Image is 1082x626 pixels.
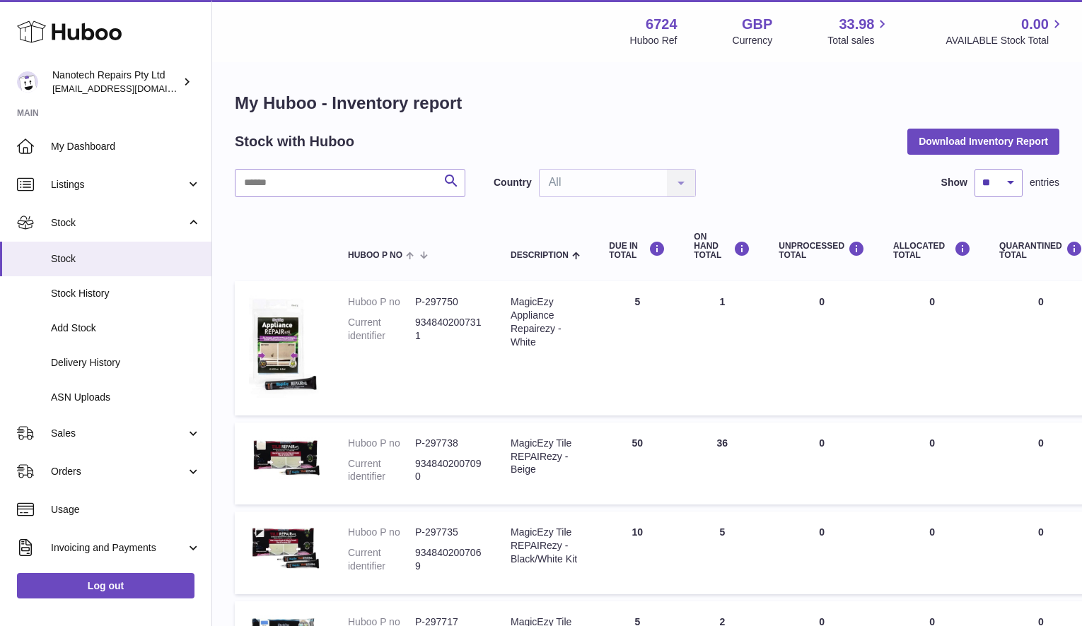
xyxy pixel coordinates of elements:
[51,356,201,370] span: Delivery History
[511,295,581,349] div: MagicEzy Appliance Repairezy - White
[879,281,985,415] td: 0
[51,321,201,335] span: Add Stock
[348,457,415,484] dt: Current identifier
[52,69,180,95] div: Nanotech Repairs Pty Ltd
[348,437,415,450] dt: Huboo P no
[17,71,38,93] img: info@nanotechrepairs.com
[609,241,665,260] div: DUE IN TOTAL
[51,427,186,440] span: Sales
[879,512,985,594] td: 0
[51,140,201,153] span: My Dashboard
[51,465,186,478] span: Orders
[17,573,194,598] a: Log out
[249,526,320,571] img: product image
[51,216,186,230] span: Stock
[235,132,354,151] h2: Stock with Huboo
[941,176,967,189] label: Show
[415,316,482,343] dd: 9348402007311
[733,34,773,47] div: Currency
[595,281,680,415] td: 5
[415,295,482,309] dd: P-297750
[680,423,764,505] td: 36
[249,295,320,398] img: product image
[827,15,890,47] a: 33.98 Total sales
[946,15,1065,47] a: 0.00 AVAILABLE Stock Total
[1038,296,1044,307] span: 0
[51,252,201,266] span: Stock
[511,526,581,566] div: MagicEzy Tile REPAIRezy - Black/White Kit
[348,251,402,260] span: Huboo P no
[51,391,201,404] span: ASN Uploads
[1038,526,1044,538] span: 0
[595,512,680,594] td: 10
[1030,176,1059,189] span: entries
[415,437,482,450] dd: P-297738
[249,437,320,481] img: product image
[680,512,764,594] td: 5
[348,546,415,573] dt: Current identifier
[415,526,482,539] dd: P-297735
[235,92,1059,114] h1: My Huboo - Inventory report
[348,316,415,343] dt: Current identifier
[779,241,865,260] div: UNPROCESSED Total
[51,541,186,555] span: Invoicing and Payments
[893,241,971,260] div: ALLOCATED Total
[1038,437,1044,449] span: 0
[415,457,482,484] dd: 9348402007090
[646,15,677,34] strong: 6724
[879,423,985,505] td: 0
[839,15,874,34] span: 33.98
[742,15,772,34] strong: GBP
[764,512,879,594] td: 0
[946,34,1065,47] span: AVAILABLE Stock Total
[630,34,677,47] div: Huboo Ref
[51,503,201,516] span: Usage
[51,178,186,191] span: Listings
[415,546,482,573] dd: 9348402007069
[494,176,532,189] label: Country
[51,287,201,300] span: Stock History
[511,437,581,477] div: MagicEzy Tile REPAIRezy - Beige
[764,281,879,415] td: 0
[1021,15,1049,34] span: 0.00
[680,281,764,415] td: 1
[52,83,208,94] span: [EMAIL_ADDRESS][DOMAIN_NAME]
[348,526,415,539] dt: Huboo P no
[827,34,890,47] span: Total sales
[764,423,879,505] td: 0
[907,129,1059,154] button: Download Inventory Report
[511,251,569,260] span: Description
[348,295,415,309] dt: Huboo P no
[595,423,680,505] td: 50
[694,232,750,261] div: ON HAND Total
